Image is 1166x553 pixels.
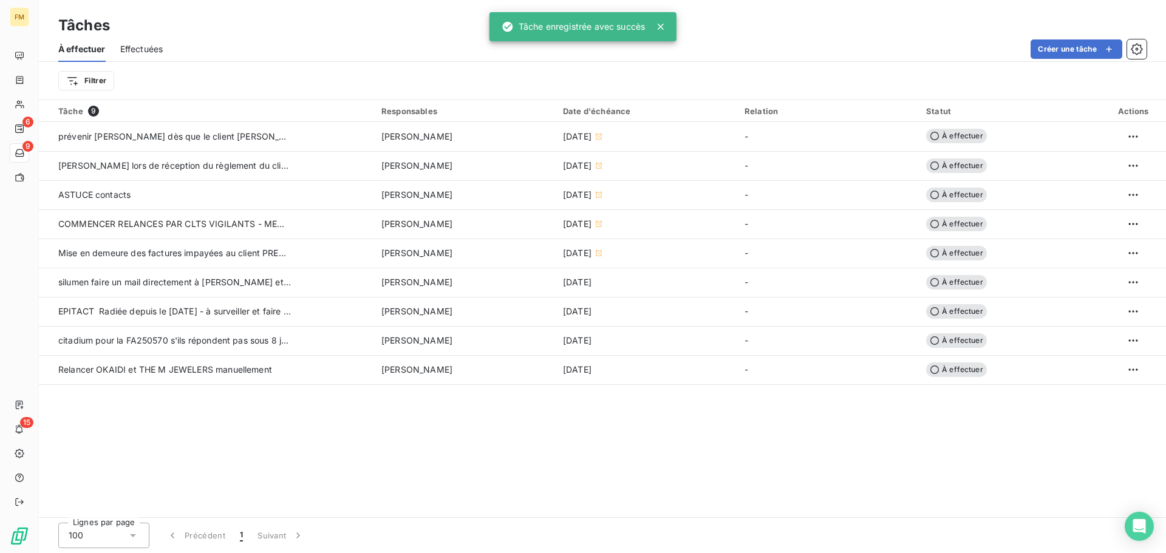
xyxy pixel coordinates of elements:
span: prévenir [PERSON_NAME] dès que le client [PERSON_NAME] à payé [58,131,338,141]
span: COMMENCER RELANCES PAR CLTS VIGILANTS - MEME CEUX QUI NE SONT PAS DANS LES RELANCES CAR IL FAUDRA... [58,219,673,229]
span: 15 [20,417,33,428]
span: silumen faire un mail directement à [PERSON_NAME] et [PERSON_NAME] pour qu'ils contactent le clie... [58,277,668,287]
div: Date d'échéance [563,106,730,116]
span: [DATE] [563,334,592,347]
span: EPITACT Radiée depuis le [DATE] - à surveiller et faire rapidement mise en demeure [58,306,401,316]
td: - [737,151,919,180]
div: Tâche [58,106,367,117]
span: À effectuer [926,129,987,143]
span: [PERSON_NAME] [381,131,452,143]
div: Open Intercom Messenger [1125,512,1154,541]
span: [DATE] [563,160,592,172]
div: Statut [926,106,1093,116]
span: [PERSON_NAME] [381,247,452,259]
div: Responsables [381,106,548,116]
span: [PERSON_NAME] lors de réception du règlement du client JALDES [58,160,332,171]
span: À effectuer [926,275,987,290]
span: À effectuer [926,304,987,319]
td: - [737,297,919,326]
td: - [737,180,919,209]
span: [PERSON_NAME] [381,218,452,230]
div: Tâche enregistrée avec succès [502,16,645,38]
button: 1 [233,523,250,548]
span: 1 [240,529,243,541]
span: [PERSON_NAME] [381,334,452,347]
button: Précédent [159,523,233,548]
td: - [737,355,919,384]
button: Créer une tâche [1031,39,1122,59]
span: [PERSON_NAME] [381,276,452,288]
span: [PERSON_NAME] [381,160,452,172]
td: - [737,122,919,151]
td: - [737,268,919,297]
span: 9 [88,106,99,117]
img: Logo LeanPay [10,526,29,546]
span: 6 [22,117,33,127]
div: Relation [745,106,912,116]
button: Filtrer [58,71,114,90]
span: Mise en demeure des factures impayées au client PREMIUM GRANDS CRUS [58,248,368,258]
span: À effectuer [926,333,987,348]
span: Relancer OKAIDI et THE M JEWELERS manuellement [58,364,272,375]
span: ASTUCE contacts [58,189,131,200]
div: Actions [1108,106,1159,116]
span: [DATE] [563,305,592,317]
td: - [737,239,919,268]
span: [PERSON_NAME] [381,364,452,376]
span: 9 [22,141,33,152]
span: 100 [69,529,83,541]
span: À effectuer [926,217,987,231]
button: Suivant [250,523,312,548]
span: Effectuées [120,43,163,55]
span: À effectuer [58,43,106,55]
span: À effectuer [926,188,987,202]
span: [DATE] [563,189,592,201]
span: citadium pour la FA250570 s'ils répondent pas sous 8 jours faire une mise en demeure [58,335,409,345]
h3: Tâches [58,15,110,36]
span: [DATE] [563,218,592,230]
div: FM [10,7,29,27]
span: [DATE] [563,247,592,259]
td: - [737,326,919,355]
span: À effectuer [926,246,987,260]
td: - [737,209,919,239]
span: [PERSON_NAME] [381,305,452,317]
span: À effectuer [926,158,987,173]
span: À effectuer [926,362,987,377]
span: [DATE] [563,364,592,376]
span: [DATE] [563,131,592,143]
span: [DATE] [563,276,592,288]
span: [PERSON_NAME] [381,189,452,201]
